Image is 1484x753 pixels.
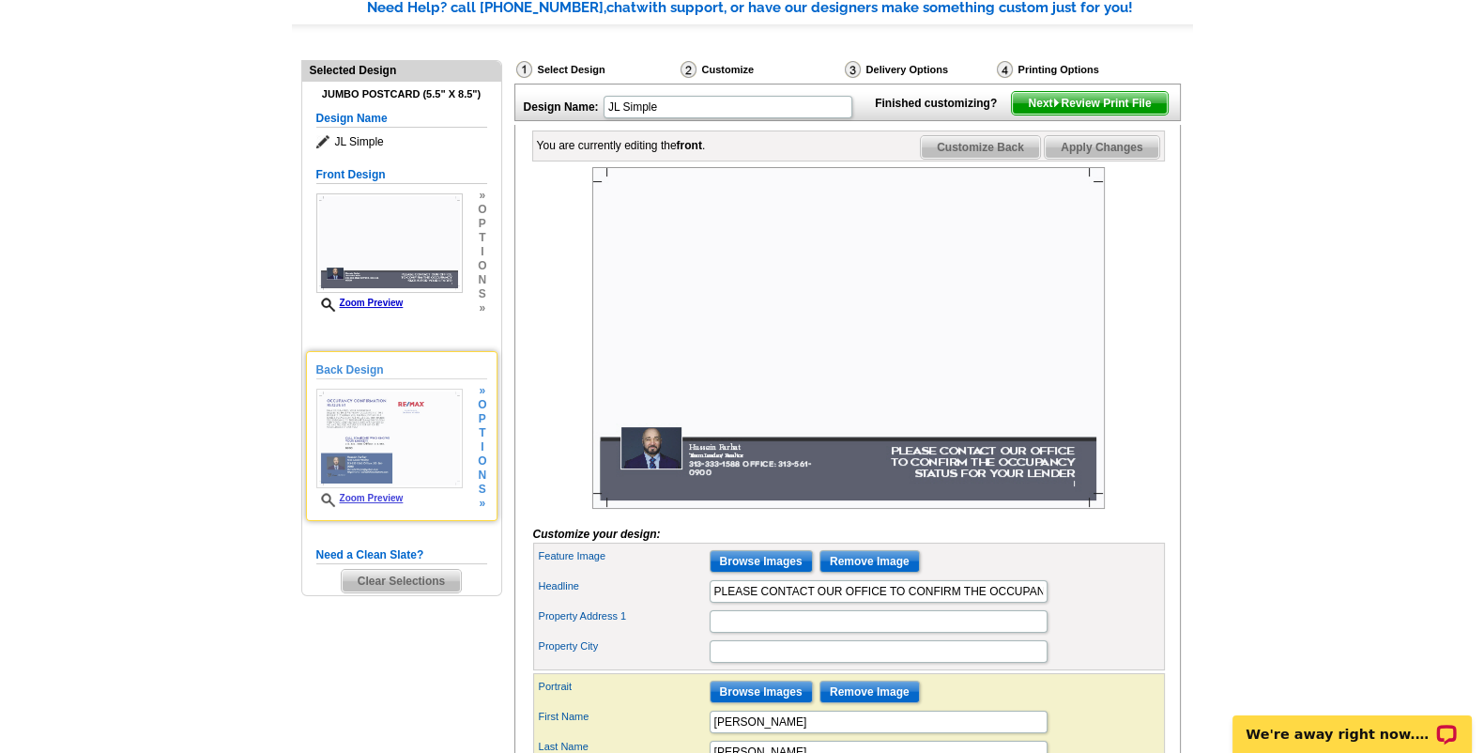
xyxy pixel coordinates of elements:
span: Next Review Print File [1012,92,1167,115]
strong: Design Name: [524,100,599,114]
input: Browse Images [710,681,813,703]
img: Delivery Options [845,61,861,78]
img: Z18878375_00001_2.jpg [316,389,463,488]
span: o [478,203,486,217]
img: Customize [681,61,696,78]
h5: Back Design [316,361,487,379]
span: JL Simple [316,132,487,151]
span: i [478,440,486,454]
div: Printing Options [995,60,1162,79]
img: Printing Options & Summary [997,61,1013,78]
img: Z18878375_00001_1.jpg [316,193,463,293]
a: Zoom Preview [316,298,404,308]
span: p [478,217,486,231]
a: Zoom Preview [316,493,404,503]
span: n [478,469,486,483]
div: Selected Design [302,61,501,79]
b: front [677,139,702,152]
span: o [478,454,486,469]
div: Customize [679,60,843,84]
iframe: LiveChat chat widget [1220,694,1484,753]
span: » [478,189,486,203]
i: Customize your design: [533,528,661,541]
input: Browse Images [710,550,813,573]
span: Apply Changes [1045,136,1158,159]
span: t [478,231,486,245]
label: Property Address 1 [539,608,708,624]
h4: Jumbo Postcard (5.5" x 8.5") [316,88,487,100]
img: Select Design [516,61,532,78]
span: s [478,483,486,497]
label: Property City [539,638,708,654]
span: o [478,398,486,412]
span: t [478,426,486,440]
label: Portrait [539,679,708,695]
input: Remove Image [819,681,920,703]
label: Headline [539,578,708,594]
span: Customize Back [921,136,1040,159]
div: Select Design [514,60,679,84]
div: You are currently editing the . [537,137,706,154]
h5: Front Design [316,166,487,184]
span: i [478,245,486,259]
label: Feature Image [539,548,708,564]
span: s [478,287,486,301]
span: » [478,497,486,511]
div: Delivery Options [843,60,995,84]
h5: Design Name [316,110,487,128]
img: button-next-arrow-white.png [1052,99,1061,107]
label: First Name [539,709,708,725]
span: p [478,412,486,426]
input: Remove Image [819,550,920,573]
span: » [478,384,486,398]
strong: Finished customizing? [875,97,1008,110]
h5: Need a Clean Slate? [316,546,487,564]
span: o [478,259,486,273]
span: » [478,301,486,315]
img: Z18878375_00001_1.jpg [592,167,1105,509]
span: Clear Selections [342,570,461,592]
span: n [478,273,486,287]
